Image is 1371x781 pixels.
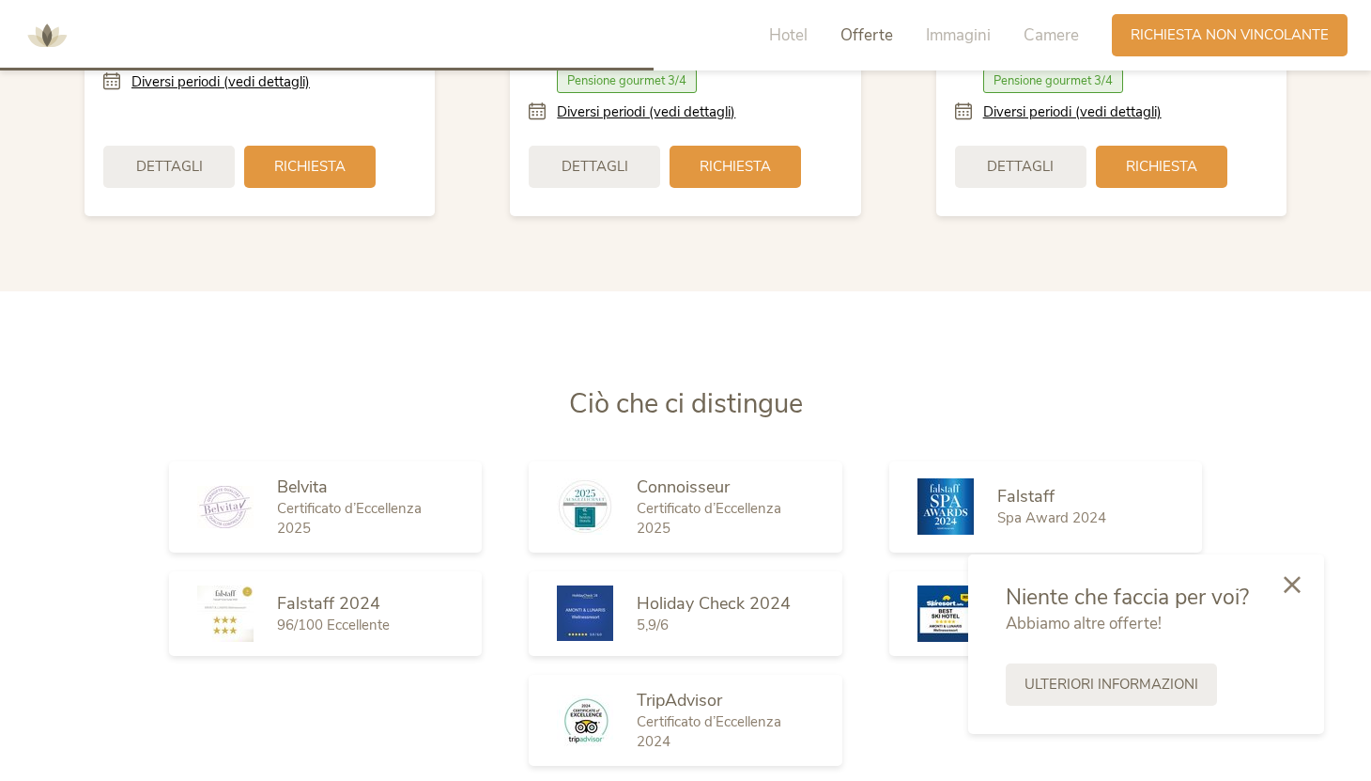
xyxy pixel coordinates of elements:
span: Pensione gourmet 3/4 [983,69,1123,93]
span: Dettagli [987,157,1054,177]
img: Holiday Check 2024 [557,586,613,641]
span: TripAdvisor [637,689,722,711]
span: Dettagli [562,157,628,177]
span: Ciò che ci distingue [569,385,803,422]
a: Diversi periodi (vedi dettagli) [557,102,735,122]
span: Certificato d’Eccellenza 2025 [277,499,422,538]
span: Holiday Check 2024 [637,592,791,615]
span: Falstaff 2024 [277,592,380,615]
span: Richiesta [700,157,771,177]
img: Belvita [197,486,254,528]
a: Diversi periodi (vedi dettagli) [983,102,1162,122]
span: Offerte [840,24,893,46]
span: Belvita [277,476,328,498]
img: Falstaff 2024 [197,586,254,642]
a: AMONTI & LUNARIS Wellnessresort [19,28,75,41]
span: 5,9/6 [637,616,669,634]
span: Pensione gourmet 3/4 [557,69,697,93]
span: Spa Award 2024 [997,508,1106,527]
span: Ulteriori informazioni [1024,675,1198,695]
span: Immagini [926,24,991,46]
span: Connoisseur [637,476,730,498]
img: AMONTI & LUNARIS Wellnessresort [19,8,75,64]
span: Camere [1024,24,1079,46]
span: Niente che faccia per voi? [1006,583,1249,612]
span: Certificato d’Eccellenza 2025 [637,499,781,538]
img: Falstaff [917,478,974,535]
a: Ulteriori informazioni [1006,664,1217,706]
span: Dettagli [136,157,203,177]
span: 96/100 Eccellente [277,616,390,634]
span: Hotel [769,24,808,46]
img: Skiresort.de [917,586,974,642]
span: Richiesta [1126,157,1197,177]
a: Diversi periodi (vedi dettagli) [131,72,310,92]
span: Richiesta [274,157,346,177]
span: Falstaff [997,485,1055,508]
img: Connoisseur [557,478,613,535]
span: Abbiamo altre offerte! [1006,613,1162,634]
img: TripAdvisor [557,695,613,746]
span: Certificato d’Eccellenza 2024 [637,712,781,751]
span: Richiesta non vincolante [1131,25,1329,45]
